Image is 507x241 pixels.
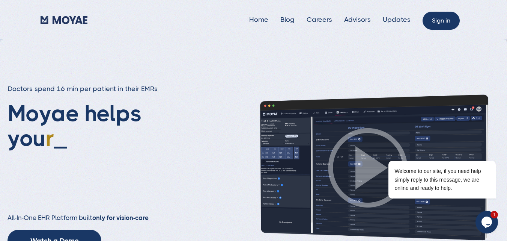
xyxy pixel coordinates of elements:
a: Blog [280,16,295,23]
span: _ [54,125,67,151]
a: Careers [307,16,332,23]
img: Moyae Logo [41,16,87,24]
a: Advisors [344,16,371,23]
a: home [41,14,87,25]
iframe: chat widget [475,211,499,233]
a: Updates [383,16,411,23]
a: Sign in [423,12,460,30]
h1: Moyae helps you [8,101,200,199]
strong: only for vision-care [92,214,149,221]
a: Home [249,16,268,23]
iframe: chat widget [364,93,499,207]
h2: All-In-One EHR Platform built [8,214,200,222]
h3: Doctors spend 16 min per patient in their EMRs [8,84,200,94]
span: r [45,125,54,151]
